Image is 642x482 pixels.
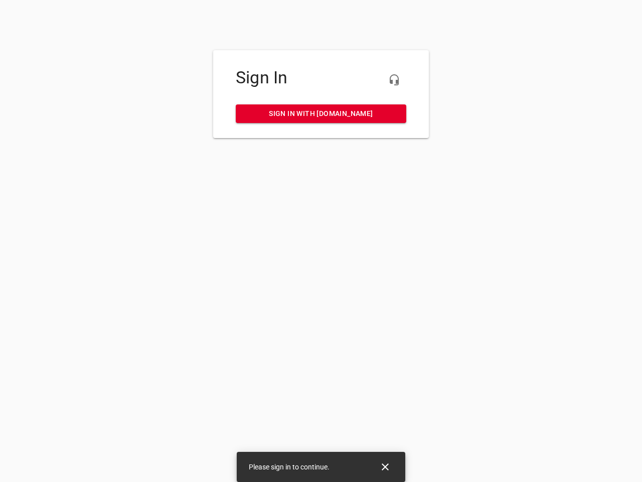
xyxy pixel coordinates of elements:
[236,104,406,123] a: Sign in with [DOMAIN_NAME]
[373,455,397,479] button: Close
[249,463,330,471] span: Please sign in to continue.
[244,107,398,120] span: Sign in with [DOMAIN_NAME]
[382,68,406,92] button: Live Chat
[236,68,406,88] h4: Sign In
